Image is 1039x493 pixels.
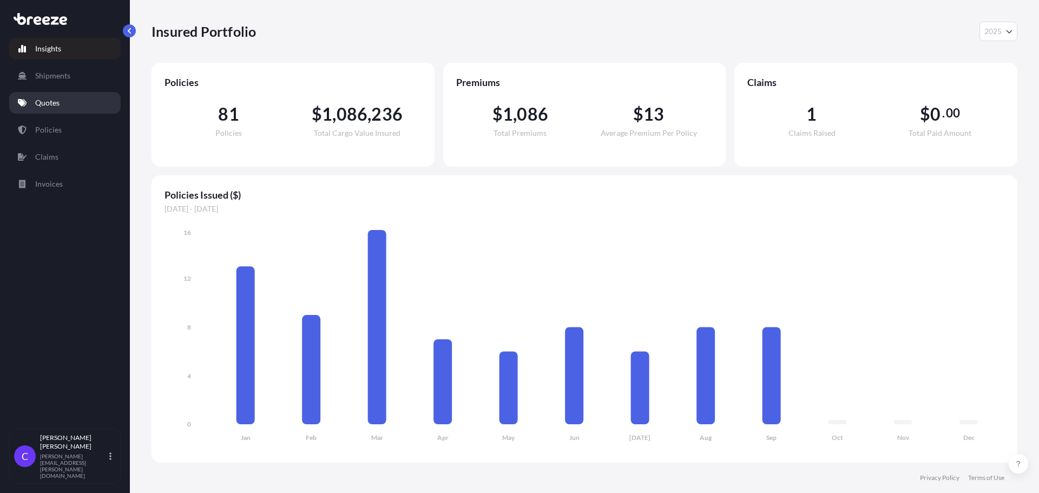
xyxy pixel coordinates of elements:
[766,433,777,442] tspan: Sep
[183,274,191,282] tspan: 12
[806,106,817,123] span: 1
[367,106,371,123] span: ,
[946,109,960,117] span: 00
[35,152,58,162] p: Claims
[187,372,191,380] tspan: 4
[215,129,242,137] span: Policies
[456,76,713,89] span: Premiums
[930,106,941,123] span: 0
[503,106,513,123] span: 1
[979,22,1017,41] button: Year Selector
[314,129,400,137] span: Total Cargo Value Insured
[183,228,191,236] tspan: 16
[371,433,383,442] tspan: Mar
[633,106,643,123] span: $
[643,106,664,123] span: 13
[700,433,712,442] tspan: Aug
[788,129,836,137] span: Claims Raised
[569,433,580,442] tspan: Jun
[306,433,317,442] tspan: Feb
[332,106,336,123] span: ,
[9,119,121,141] a: Policies
[371,106,403,123] span: 236
[513,106,517,123] span: ,
[601,129,697,137] span: Average Premium Per Policy
[494,129,547,137] span: Total Premiums
[35,70,70,81] p: Shipments
[241,433,251,442] tspan: Jan
[9,65,121,87] a: Shipments
[218,106,239,123] span: 81
[40,433,107,451] p: [PERSON_NAME] [PERSON_NAME]
[165,203,1004,214] span: [DATE] - [DATE]
[35,43,61,54] p: Insights
[9,92,121,114] a: Quotes
[963,433,975,442] tspan: Dec
[40,453,107,479] p: [PERSON_NAME][EMAIL_ADDRESS][PERSON_NAME][DOMAIN_NAME]
[337,106,368,123] span: 086
[897,433,910,442] tspan: Nov
[747,76,1004,89] span: Claims
[322,106,332,123] span: 1
[517,106,548,123] span: 086
[984,26,1002,37] span: 2025
[9,173,121,195] a: Invoices
[187,420,191,428] tspan: 0
[152,23,256,40] p: Insured Portfolio
[629,433,650,442] tspan: [DATE]
[187,323,191,331] tspan: 8
[920,106,930,123] span: $
[35,124,62,135] p: Policies
[165,76,422,89] span: Policies
[920,474,959,482] a: Privacy Policy
[22,451,28,462] span: C
[35,179,63,189] p: Invoices
[492,106,503,123] span: $
[502,433,515,442] tspan: May
[165,188,1004,201] span: Policies Issued ($)
[9,38,121,60] a: Insights
[832,433,843,442] tspan: Oct
[437,433,449,442] tspan: Apr
[942,109,945,117] span: .
[312,106,322,123] span: $
[9,146,121,168] a: Claims
[909,129,971,137] span: Total Paid Amount
[35,97,60,108] p: Quotes
[968,474,1004,482] a: Terms of Use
